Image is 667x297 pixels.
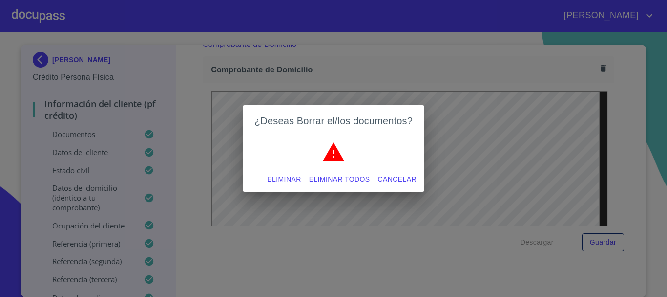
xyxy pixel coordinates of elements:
[267,173,301,185] span: Eliminar
[254,113,413,129] h2: ¿Deseas Borrar el/los documentos?
[263,170,305,188] button: Eliminar
[374,170,420,188] button: Cancelar
[378,173,417,185] span: Cancelar
[309,173,370,185] span: Eliminar todos
[305,170,374,188] button: Eliminar todos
